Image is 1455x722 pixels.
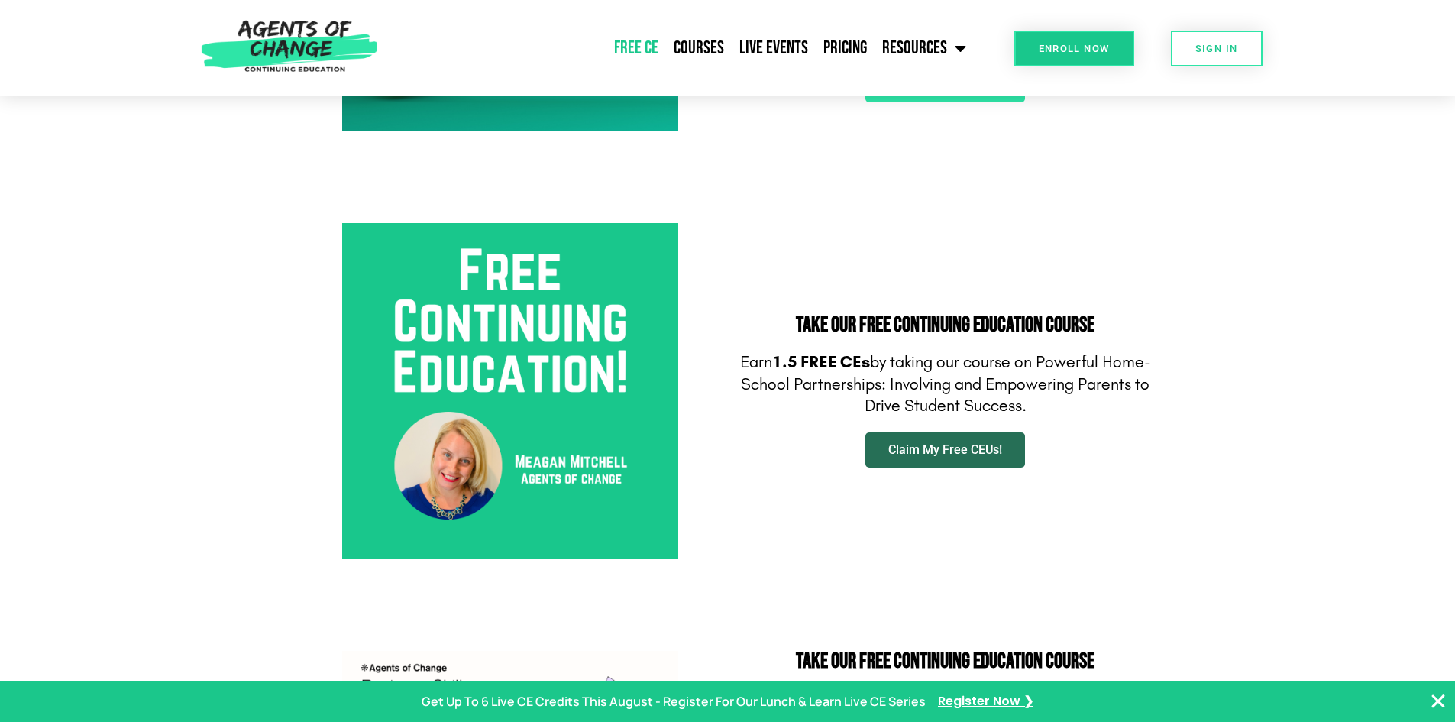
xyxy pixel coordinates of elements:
[938,691,1033,713] a: Register Now ❯
[736,315,1156,336] h2: Take Our FREE Continuing Education Course
[606,29,666,67] a: Free CE
[732,29,816,67] a: Live Events
[1039,44,1110,53] span: Enroll Now
[875,29,974,67] a: Resources
[736,351,1156,417] p: Earn by taking our course on Powerful Home-School Partnerships: Involving and Empowering Parents ...
[1014,31,1134,66] a: Enroll Now
[736,651,1156,672] h2: Take Our FREE Continuing Education Course
[865,432,1025,468] a: Claim My Free CEUs!
[816,29,875,67] a: Pricing
[1171,31,1263,66] a: SIGN IN
[386,29,974,67] nav: Menu
[422,691,926,713] p: Get Up To 6 Live CE Credits This August - Register For Our Lunch & Learn Live CE Series
[1429,692,1447,711] button: Close Banner
[772,352,870,372] b: 1.5 FREE CEs
[666,29,732,67] a: Courses
[888,444,1002,456] span: Claim My Free CEUs!
[1195,44,1238,53] span: SIGN IN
